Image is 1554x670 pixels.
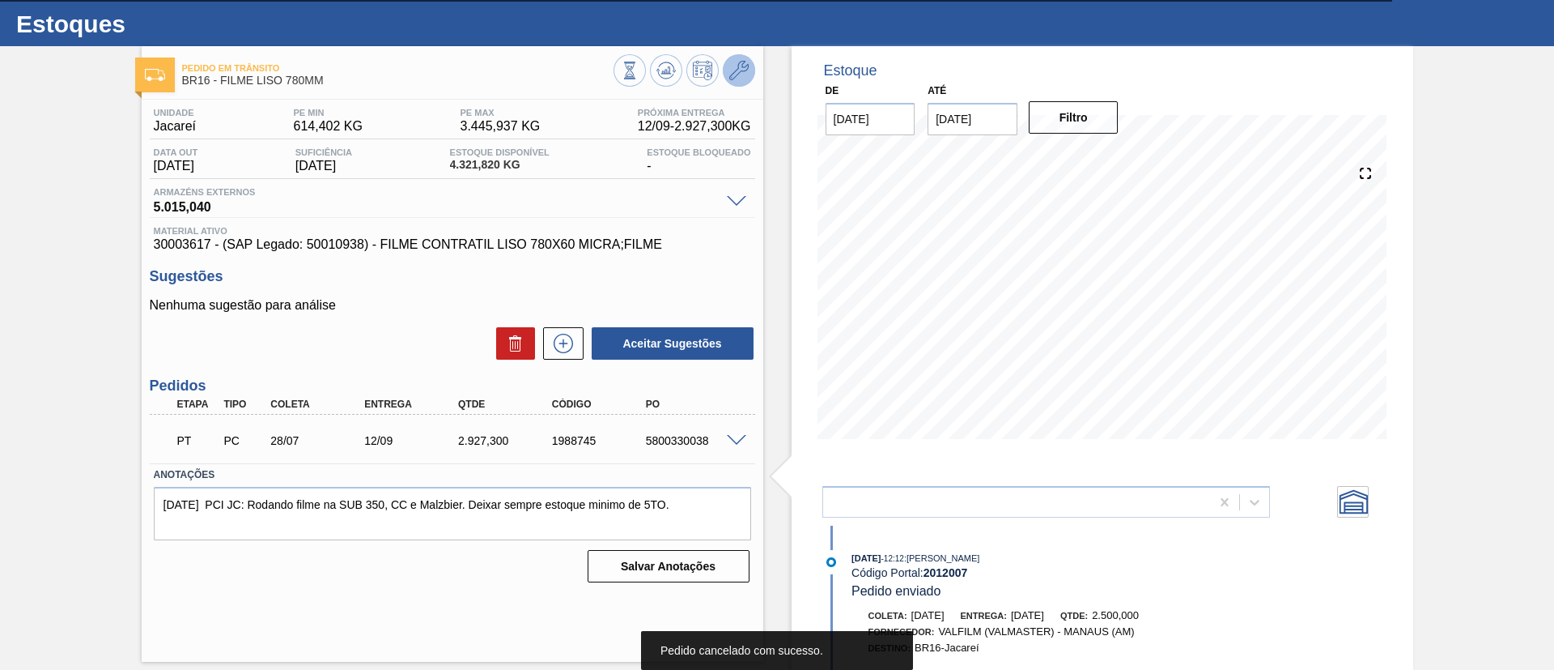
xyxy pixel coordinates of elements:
div: Pedido de Compra [219,434,268,447]
strong: 2012007 [923,566,968,579]
span: Entrega: [961,611,1007,621]
img: Ícone [145,69,165,81]
span: PE MAX [460,108,540,117]
div: 1988745 [548,434,653,447]
p: Nenhuma sugestão para análise [150,298,755,313]
span: VALFILM (VALMASTER) - MANAUS (AM) [938,625,1134,638]
span: Pedido cancelado com sucesso. [660,644,823,657]
span: : [PERSON_NAME] [904,553,980,563]
h1: Estoques [16,15,304,33]
span: Coleta: [868,611,907,621]
span: - 12:12 [881,554,904,563]
span: 5.015,040 [154,197,719,213]
button: Visão Geral dos Estoques [614,54,646,87]
div: Nova sugestão [535,327,584,360]
span: BR16-Jacareí [915,642,979,654]
div: Coleta [266,399,372,410]
div: Estoque [824,62,877,79]
button: Programar Estoque [686,54,719,87]
div: Etapa [173,399,222,410]
div: Aceitar Sugestões [584,326,755,361]
span: [DATE] [1011,609,1044,621]
button: Filtro [1029,101,1119,134]
div: - [643,147,754,173]
span: Estoque Bloqueado [647,147,750,157]
div: Excluir Sugestões [488,327,535,360]
span: 30003617 - (SAP Legado: 50010938) - FILME CONTRATIL LISO 780X60 MICRA;FILME [154,237,751,252]
button: Aceitar Sugestões [592,327,754,360]
button: Atualizar Gráfico [650,54,682,87]
span: BR16 - FILME LISO 780MM [182,75,614,87]
span: 2.500,000 [1092,609,1139,621]
span: 3.445,937 KG [460,119,540,134]
div: 12/09/2025 [360,434,465,447]
span: Armazéns externos [154,187,719,197]
div: Código [548,399,653,410]
button: Salvar Anotações [588,550,749,583]
span: PE MIN [294,108,363,117]
span: Próxima Entrega [638,108,751,117]
span: Jacareí [154,119,196,134]
h3: Sugestões [150,268,755,285]
input: dd/mm/yyyy [826,103,915,135]
label: Anotações [154,463,751,487]
span: Unidade [154,108,196,117]
span: [DATE] [911,609,945,621]
span: Pedido enviado [851,584,940,598]
h3: Pedidos [150,378,755,395]
div: 2.927,300 [454,434,559,447]
span: [DATE] [154,159,198,173]
div: Entrega [360,399,465,410]
span: Pedido em Trânsito [182,63,614,73]
span: Estoque Disponível [450,147,550,157]
div: 5800330038 [642,434,747,447]
span: Data out [154,147,198,157]
div: PO [642,399,747,410]
div: 28/07/2025 [266,434,372,447]
img: atual [826,557,836,567]
span: Material ativo [154,226,751,236]
div: Tipo [219,399,268,410]
div: Qtde [454,399,559,410]
span: [DATE] [851,553,881,563]
span: Qtde: [1060,611,1088,621]
span: Fornecedor: [868,627,935,637]
textarea: [DATE] PCI JC: Rodando filme na SUB 350, CC e Malzbier. Deixar sempre estoque minimo de 5TO. [154,487,751,540]
span: 614,402 KG [294,119,363,134]
span: 12/09 - 2.927,300 KG [638,119,751,134]
label: Até [928,85,946,96]
div: Código Portal: [851,566,1236,579]
span: [DATE] [295,159,352,173]
div: Pedido em Trânsito [173,423,222,459]
label: De [826,85,839,96]
span: 4.321,820 KG [450,159,550,171]
button: Ir ao Master Data / Geral [723,54,755,87]
span: Suficiência [295,147,352,157]
p: PT [177,434,218,447]
input: dd/mm/yyyy [928,103,1017,135]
